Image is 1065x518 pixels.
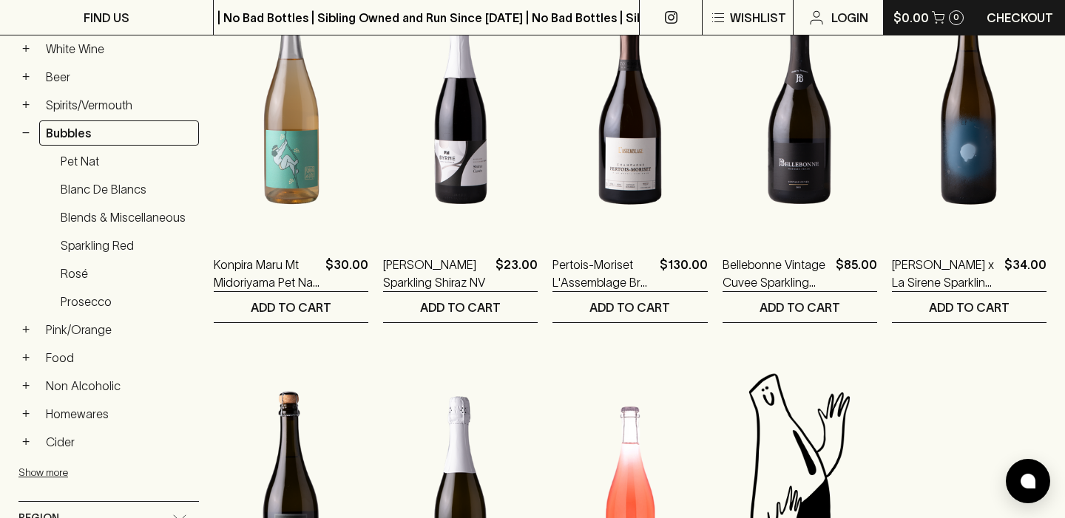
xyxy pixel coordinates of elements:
p: $130.00 [660,256,708,291]
p: ADD TO CART [251,299,331,316]
button: ADD TO CART [552,292,707,322]
p: ADD TO CART [589,299,670,316]
button: ADD TO CART [723,292,877,322]
button: + [18,406,33,421]
button: + [18,350,33,365]
button: ADD TO CART [214,292,368,322]
button: + [18,69,33,84]
button: − [18,126,33,140]
button: ADD TO CART [383,292,538,322]
a: White Wine [39,36,199,61]
a: Sparkling Red [54,233,199,258]
p: FIND US [84,9,129,27]
button: + [18,41,33,56]
img: bubble-icon [1021,474,1035,488]
a: Pet Nat [54,149,199,174]
p: ADD TO CART [420,299,501,316]
button: + [18,378,33,393]
p: Wishlist [730,9,786,27]
a: Spirits/Vermouth [39,92,199,117]
a: Konpira Maru Mt Midoriyama Pet Nat 2025 [214,256,319,291]
a: Blends & Miscellaneous [54,205,199,230]
p: $34.00 [1004,256,1047,291]
a: Food [39,345,199,370]
button: Show more [18,457,212,488]
p: Login [831,9,868,27]
p: 0 [953,13,959,21]
p: ADD TO CART [929,299,1010,316]
a: Prosecco [54,289,199,314]
button: + [18,434,33,449]
a: Bellebonne Vintage Cuvee Sparkling Pinot Chardonnay 2021 [723,256,830,291]
a: Pink/Orange [39,317,199,342]
a: [PERSON_NAME] x La Sirene Sparkling Vermentino 2024 [892,256,998,291]
a: Homewares [39,401,199,426]
a: Rosé [54,261,199,286]
p: $85.00 [836,256,877,291]
p: $23.00 [496,256,538,291]
button: + [18,98,33,112]
p: $0.00 [893,9,929,27]
a: Non Alcoholic [39,373,199,398]
p: ADD TO CART [760,299,840,316]
button: + [18,322,33,337]
p: Checkout [987,9,1053,27]
a: Beer [39,64,199,89]
p: $30.00 [325,256,368,291]
a: Cider [39,429,199,454]
a: Pertois-Moriset L'Assemblage Brut NV [552,256,653,291]
button: ADD TO CART [892,292,1047,322]
a: Bubbles [39,120,199,146]
a: [PERSON_NAME] Sparkling Shiraz NV [383,256,490,291]
a: Blanc de Blancs [54,177,199,202]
